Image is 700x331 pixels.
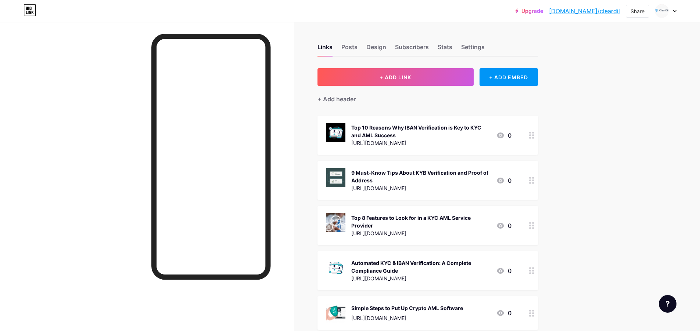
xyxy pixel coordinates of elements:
[366,43,386,56] div: Design
[496,131,511,140] div: 0
[326,258,345,277] img: Automated KYC & IBAN Verification: A Complete Compliance Guide
[549,7,620,15] a: [DOMAIN_NAME]/cleardil
[317,43,333,56] div: Links
[351,139,490,147] div: [URL][DOMAIN_NAME]
[480,68,538,86] div: + ADD EMBED
[317,95,356,103] div: + Add header
[496,309,511,317] div: 0
[351,184,490,192] div: [URL][DOMAIN_NAME]
[326,168,345,187] img: 9 Must-Know Tips About KYB Verification and Proof of Address
[351,304,463,312] div: Simple Steps to Put Up Crypto AML Software
[351,314,463,322] div: [URL][DOMAIN_NAME]
[395,43,429,56] div: Subscribers
[326,123,345,142] img: Top 10 Reasons Why IBAN Verification is Key to KYC and AML Success
[351,229,490,237] div: [URL][DOMAIN_NAME]
[631,7,645,15] div: Share
[317,68,474,86] button: + ADD LINK
[326,303,345,323] img: Simple Steps to Put Up Crypto AML Software
[341,43,358,56] div: Posts
[515,8,543,14] a: Upgrade
[496,221,511,230] div: 0
[351,214,490,229] div: Top 8 Features to Look for in a KYC AML Service Provider
[351,274,490,282] div: [URL][DOMAIN_NAME]
[438,43,452,56] div: Stats
[461,43,485,56] div: Settings
[351,124,490,139] div: Top 10 Reasons Why IBAN Verification is Key to KYC and AML Success
[380,74,411,80] span: + ADD LINK
[326,213,345,232] img: Top 8 Features to Look for in a KYC AML Service Provider
[351,169,490,184] div: 9 Must-Know Tips About KYB Verification and Proof of Address
[496,266,511,275] div: 0
[655,4,669,18] img: Clear Dil
[351,259,490,274] div: Automated KYC & IBAN Verification: A Complete Compliance Guide
[496,176,511,185] div: 0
